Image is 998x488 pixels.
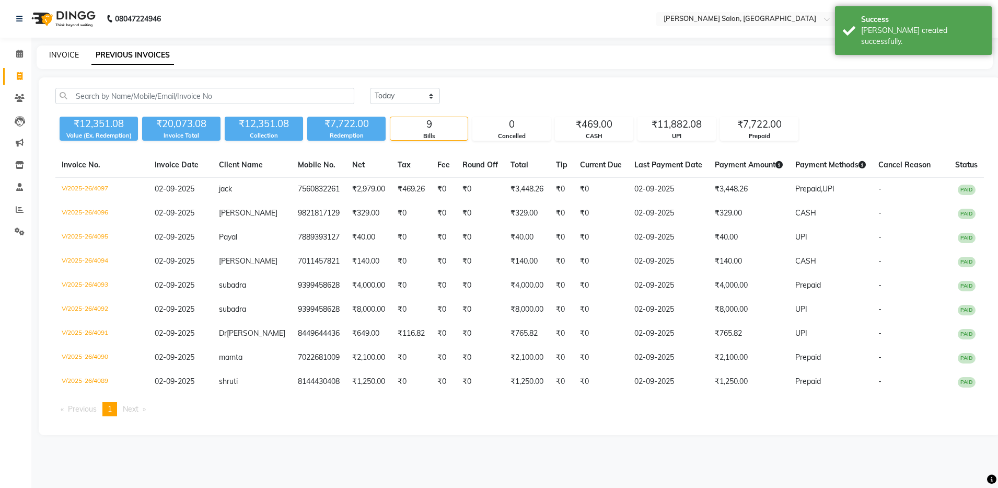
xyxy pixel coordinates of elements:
[437,160,450,169] span: Fee
[574,274,628,298] td: ₹0
[292,201,346,225] td: 9821817129
[473,117,550,132] div: 0
[628,225,709,249] td: 02-09-2025
[550,177,574,202] td: ₹0
[504,177,550,202] td: ₹3,448.26
[292,274,346,298] td: 9399458628
[431,177,456,202] td: ₹0
[878,208,881,218] span: -
[391,370,431,394] td: ₹0
[628,346,709,370] td: 02-09-2025
[391,225,431,249] td: ₹0
[550,201,574,225] td: ₹0
[958,233,976,243] span: PAID
[391,249,431,274] td: ₹0
[795,377,821,386] span: Prepaid
[473,132,550,141] div: Cancelled
[795,160,866,169] span: Payment Methods
[628,298,709,322] td: 02-09-2025
[55,88,354,104] input: Search by Name/Mobile/Email/Invoice No
[391,322,431,346] td: ₹116.82
[709,370,789,394] td: ₹1,250.00
[219,328,227,338] span: Dr
[574,249,628,274] td: ₹0
[795,280,821,290] span: Prepaid
[822,184,834,194] span: UPI
[456,298,504,322] td: ₹0
[861,25,984,47] div: Bill created successfully.
[352,160,365,169] span: Net
[55,402,984,416] nav: Pagination
[958,329,976,339] span: PAID
[958,209,976,219] span: PAID
[958,377,976,388] span: PAID
[504,298,550,322] td: ₹8,000.00
[155,353,194,362] span: 02-09-2025
[574,177,628,202] td: ₹0
[504,346,550,370] td: ₹2,100.00
[456,177,504,202] td: ₹0
[155,377,194,386] span: 02-09-2025
[390,117,468,132] div: 9
[307,131,386,140] div: Redemption
[709,249,789,274] td: ₹140.00
[861,14,984,25] div: Success
[398,160,411,169] span: Tax
[709,322,789,346] td: ₹765.82
[55,274,148,298] td: V/2025-26/4093
[574,322,628,346] td: ₹0
[55,177,148,202] td: V/2025-26/4097
[155,328,194,338] span: 02-09-2025
[292,177,346,202] td: 7560832261
[958,281,976,291] span: PAID
[55,298,148,322] td: V/2025-26/4092
[574,225,628,249] td: ₹0
[60,131,138,140] div: Value (Ex. Redemption)
[878,377,881,386] span: -
[60,117,138,131] div: ₹12,351.08
[638,132,715,141] div: UPI
[227,328,285,338] span: [PERSON_NAME]
[628,201,709,225] td: 02-09-2025
[292,322,346,346] td: 8449644436
[391,201,431,225] td: ₹0
[155,160,199,169] span: Invoice Date
[391,177,431,202] td: ₹469.26
[574,298,628,322] td: ₹0
[391,298,431,322] td: ₹0
[391,346,431,370] td: ₹0
[456,201,504,225] td: ₹0
[431,322,456,346] td: ₹0
[155,256,194,266] span: 02-09-2025
[958,185,976,195] span: PAID
[574,201,628,225] td: ₹0
[123,404,138,414] span: Next
[219,377,238,386] span: shruti
[550,322,574,346] td: ₹0
[795,232,807,242] span: UPI
[49,50,79,60] a: INVOICE
[628,177,709,202] td: 02-09-2025
[91,46,174,65] a: PREVIOUS INVOICES
[550,274,574,298] td: ₹0
[431,370,456,394] td: ₹0
[346,322,391,346] td: ₹649.00
[115,4,161,33] b: 08047224946
[219,280,246,290] span: subadra
[709,298,789,322] td: ₹8,000.00
[155,208,194,218] span: 02-09-2025
[878,232,881,242] span: -
[878,353,881,362] span: -
[958,305,976,315] span: PAID
[709,346,789,370] td: ₹2,100.00
[574,346,628,370] td: ₹0
[142,131,221,140] div: Invoice Total
[504,322,550,346] td: ₹765.82
[346,177,391,202] td: ₹2,979.00
[431,225,456,249] td: ₹0
[504,274,550,298] td: ₹4,000.00
[462,160,498,169] span: Round Off
[878,256,881,266] span: -
[878,160,931,169] span: Cancel Reason
[346,346,391,370] td: ₹2,100.00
